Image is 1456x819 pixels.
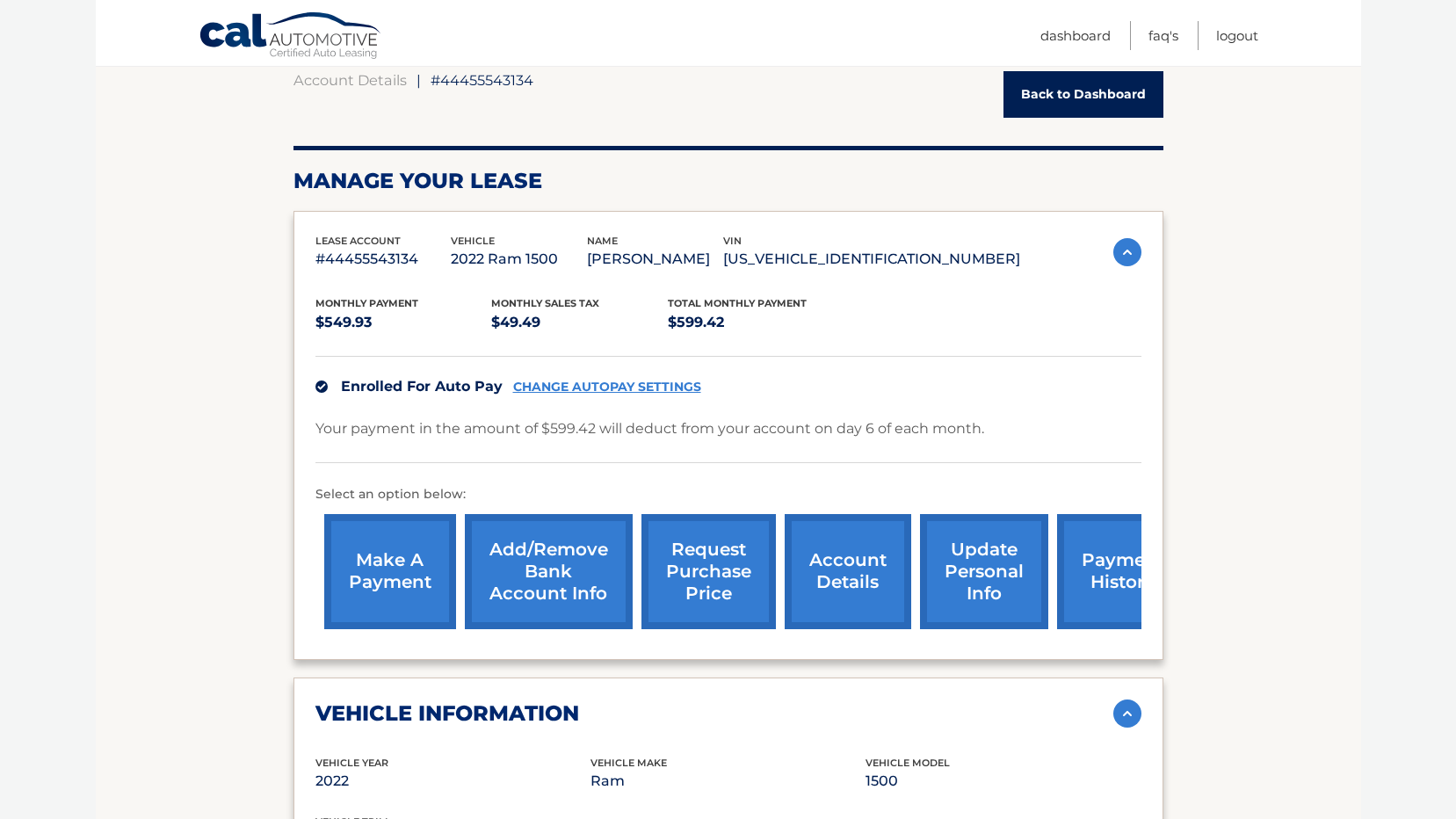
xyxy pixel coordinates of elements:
a: Dashboard [1040,21,1111,50]
a: account details [785,514,911,629]
span: name [587,235,618,247]
a: update personal info [920,514,1048,629]
a: CHANGE AUTOPAY SETTINGS [513,380,701,395]
h2: Manage Your Lease [293,168,1163,194]
a: request purchase price [641,514,776,629]
a: Account Details [293,71,407,89]
span: vin [723,235,742,247]
span: vehicle [451,235,495,247]
p: 2022 Ram 1500 [451,247,587,272]
a: make a payment [324,514,456,629]
span: Monthly Payment [315,297,418,309]
img: accordion-active.svg [1113,699,1141,728]
a: Cal Automotive [199,11,383,62]
p: 1500 [866,769,1141,794]
p: [US_VEHICLE_IDENTIFICATION_NUMBER] [723,247,1020,272]
a: Back to Dashboard [1003,71,1163,118]
span: #44455543134 [431,71,533,89]
span: vehicle Year [315,757,388,769]
img: check.svg [315,381,328,393]
span: vehicle make [590,757,667,769]
a: Logout [1216,21,1258,50]
p: Your payment in the amount of $599.42 will deduct from your account on day 6 of each month. [315,417,984,441]
p: $549.93 [315,310,492,335]
span: Total Monthly Payment [668,297,807,309]
a: FAQ's [1148,21,1178,50]
span: Enrolled For Auto Pay [341,378,503,395]
p: [PERSON_NAME] [587,247,723,272]
p: 2022 [315,769,590,794]
p: Select an option below: [315,484,1141,505]
p: Ram [590,769,866,794]
span: vehicle model [866,757,950,769]
img: accordion-active.svg [1113,238,1141,266]
a: payment history [1057,514,1189,629]
a: Add/Remove bank account info [465,514,633,629]
p: #44455543134 [315,247,452,272]
p: $599.42 [668,310,844,335]
h2: vehicle information [315,700,579,727]
span: | [417,71,421,89]
p: $49.49 [491,310,668,335]
span: Monthly sales Tax [491,297,599,309]
span: lease account [315,235,401,247]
